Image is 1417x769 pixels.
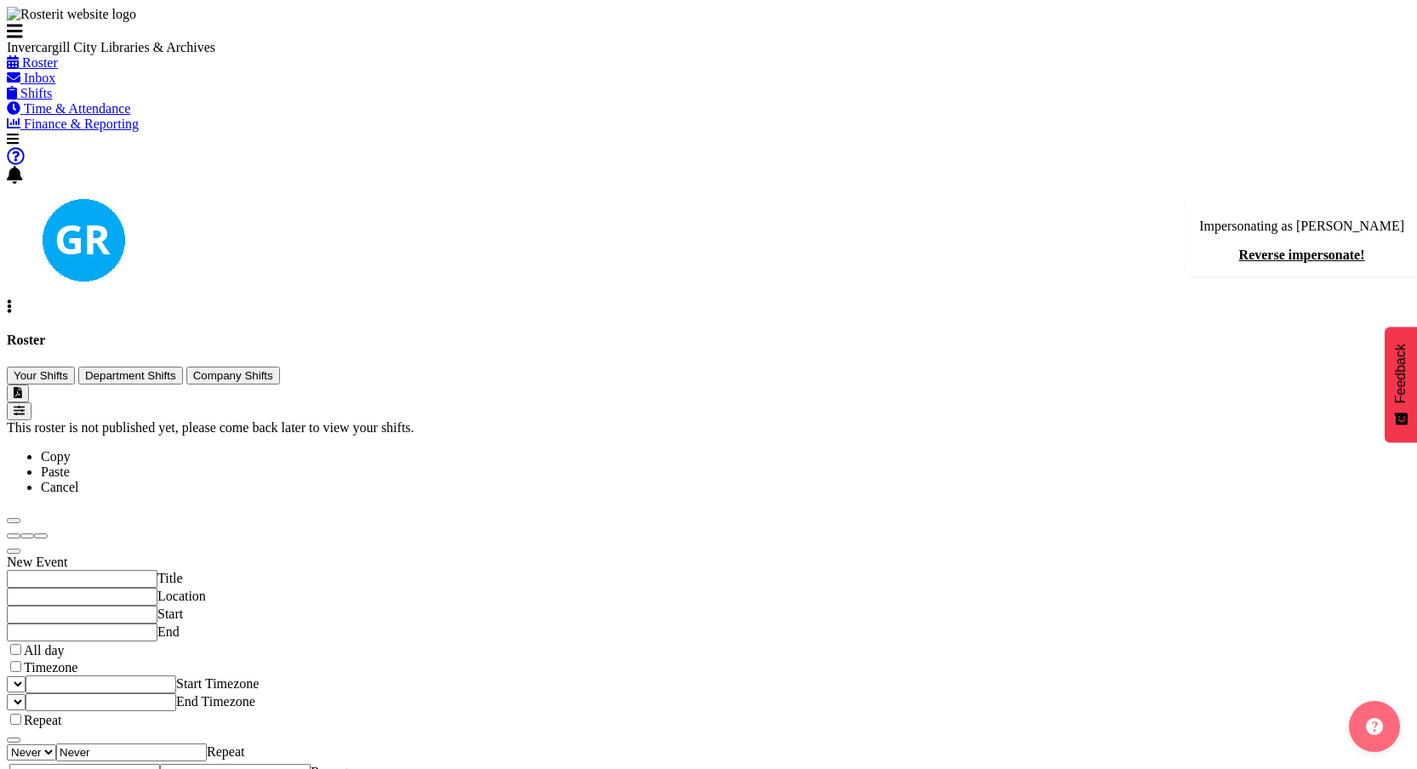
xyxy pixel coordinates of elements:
div: dropdownlist [7,675,432,693]
a: Roster [7,55,58,70]
button: Close [7,549,20,554]
button: Download a PDF of the roster according to the set date range. [7,384,29,402]
label: End Timezone [176,694,255,709]
div: dropdownlist [7,693,432,711]
li: Cancel [41,480,1410,495]
input: End [7,624,157,641]
input: Location [7,588,157,606]
span: Department Shifts [85,369,176,382]
input: Timezone [10,661,21,672]
input: All day [10,644,21,655]
li: Copy [41,449,1410,464]
a: Time & Attendance [7,101,130,116]
button: Your Shifts [7,367,75,384]
div: This roster is not published yet, please come back later to view your shifts. [7,420,1410,436]
input: Title [7,570,157,588]
label: Repeat [207,744,244,759]
span: Timezone [24,660,77,675]
label: Location [157,589,206,603]
p: Impersonating as [PERSON_NAME] [1199,219,1404,234]
span: All day [24,643,65,658]
input: Start Timezone [26,675,176,693]
label: Start [157,607,183,621]
a: Finance & Reporting [7,117,139,131]
li: Paste [41,464,1410,480]
input: Repeat [10,714,21,725]
span: Inbox [24,71,55,85]
span: Finance & Reporting [24,117,139,131]
button: Department Shifts [78,367,183,384]
button: Close [7,518,20,523]
a: Shifts [7,86,52,100]
span: Repeat [24,713,61,727]
button: Filter Shifts [7,402,31,420]
a: Inbox [7,71,55,85]
span: Time & Attendance [24,101,131,116]
span: Your Shifts [14,369,68,382]
label: End [157,624,180,639]
button: Company Shifts [186,367,280,384]
span: Roster [22,55,58,70]
input: End Timezone [26,693,176,711]
h4: Roster [7,333,1410,348]
button: Edit Recurrence [7,738,20,743]
div: New Event [7,555,432,570]
div: dropdownlist [7,743,432,761]
img: grace-roscoe-squires11664.jpg [41,197,126,282]
a: Reverse impersonate! [1239,248,1365,262]
img: Rosterit website logo [7,7,136,22]
input: Repeat [56,743,207,761]
label: Start Timezone [176,676,259,691]
input: Start [7,606,157,624]
span: Feedback [1393,344,1408,403]
label: Title [157,571,183,585]
img: help-xxl-2.png [1366,718,1383,735]
button: Feedback - Show survey [1385,327,1417,442]
span: Company Shifts [193,369,273,382]
span: Shifts [20,86,52,100]
div: Invercargill City Libraries & Archives [7,40,262,55]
